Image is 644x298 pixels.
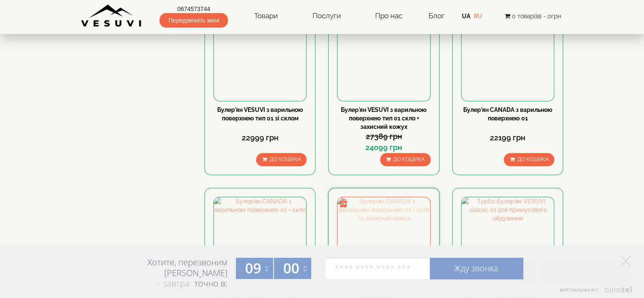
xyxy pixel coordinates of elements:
[463,106,553,122] a: Булер'ян CANADA з варильною поверхнею 01
[337,142,430,153] div: 24099 грн
[428,11,444,20] a: Блог
[393,156,425,162] span: До кошика
[217,106,303,122] a: Булер'ян VESUVI з варильною поверхнею тип 01 зі склом
[304,6,349,26] a: Послуги
[269,156,301,162] span: До кошика
[380,153,431,166] button: До кошика
[462,8,554,100] img: Булер'ян CANADA з варильною поверхнею 01
[560,287,599,293] span: Виртуальная АТС
[337,131,430,142] div: 27389 грн
[214,8,306,100] img: Булер'ян VESUVI з варильною поверхнею тип 01 зі склом
[337,8,430,100] img: Булер'ян VESUVI з варильною поверхнею тип 01 скло + захисний кожух
[163,278,190,289] span: завтра
[367,6,411,26] a: Про нас
[337,197,430,290] img: Булер'ян CANADA з варильною поверхнею 01 + скло та захисний кожух
[462,13,470,19] a: UA
[115,257,227,290] div: Хотите, перезвоним [PERSON_NAME] точно в:
[504,153,554,166] button: До кошика
[430,258,523,279] a: Жду звонка
[474,13,482,19] a: RU
[160,5,228,13] a: 0674573744
[81,4,142,28] img: Завод VESUVI
[283,259,299,278] span: 00
[502,11,563,21] button: 0 товар(ів) - 0грн
[517,156,548,162] span: До кошика
[341,106,427,130] a: Булер'ян VESUVI з варильною поверхнею тип 01 скло + захисний кожух
[462,197,554,290] img: Турбо булер'ян VESUVI classic 01 для примусового обдування
[246,6,286,26] a: Товари
[245,259,261,278] span: 09
[214,197,306,290] img: Булер'ян CANADA з варильною поверхнею 01 + скло
[555,287,633,298] a: Виртуальная АТС
[339,199,348,207] img: gift
[160,13,228,28] span: Передзвоніть мені
[461,132,554,143] div: 22199 грн
[256,153,307,166] button: До кошика
[213,132,307,143] div: 22999 грн
[511,13,561,19] span: 0 товар(ів) - 0грн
